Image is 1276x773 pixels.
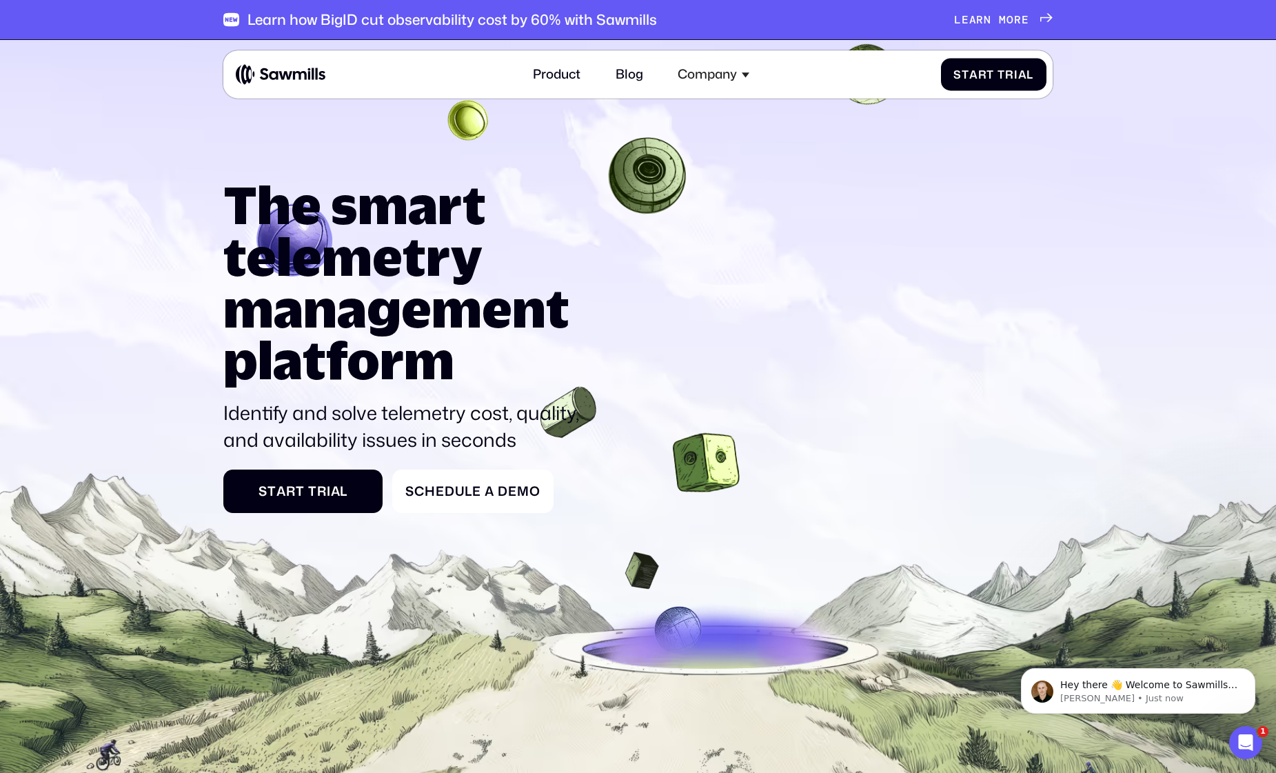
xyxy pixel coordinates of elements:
span: a [969,13,977,26]
div: Company [678,67,737,82]
span: o [1006,13,1014,26]
div: Company [669,57,760,92]
span: m [999,13,1006,26]
iframe: Intercom live chat [1229,726,1262,759]
iframe: Intercom notifications message [1000,639,1276,736]
span: l [340,483,347,499]
span: t [986,68,994,81]
span: i [327,483,331,499]
h1: The smart telemetry management platform [223,179,594,385]
span: c [414,483,425,499]
span: n [984,13,991,26]
span: a [969,68,978,81]
span: S [259,483,267,499]
span: r [978,68,987,81]
span: t [296,483,305,499]
span: m [517,483,529,499]
span: T [997,68,1005,81]
span: e [472,483,481,499]
span: e [508,483,517,499]
span: l [1026,68,1033,81]
span: r [1005,68,1014,81]
a: StartTrial [223,470,383,514]
span: u [455,483,465,499]
span: e [436,483,445,499]
span: 1 [1257,726,1268,737]
span: a [1018,68,1027,81]
span: e [1022,13,1029,26]
div: Learn how BigID cut observability cost by 60% with Sawmills [247,11,657,28]
a: StartTrial [941,58,1046,90]
span: r [286,483,296,499]
span: d [445,483,455,499]
span: t [962,68,969,81]
span: h [425,483,436,499]
p: Identify and solve telemetry cost, quality, and availability issues in seconds [223,400,594,454]
span: a [276,483,286,499]
span: D [498,483,508,499]
span: e [962,13,969,26]
span: r [317,483,327,499]
span: i [1014,68,1018,81]
span: T [308,483,317,499]
a: Blog [606,57,653,92]
span: S [953,68,962,81]
span: a [331,483,341,499]
a: Product [523,57,590,92]
span: o [529,483,540,499]
span: l [465,483,472,499]
span: a [485,483,494,499]
span: L [954,13,962,26]
span: S [405,483,414,499]
span: r [1014,13,1022,26]
span: r [976,13,984,26]
span: t [267,483,276,499]
a: ScheduleaDemo [392,470,554,514]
